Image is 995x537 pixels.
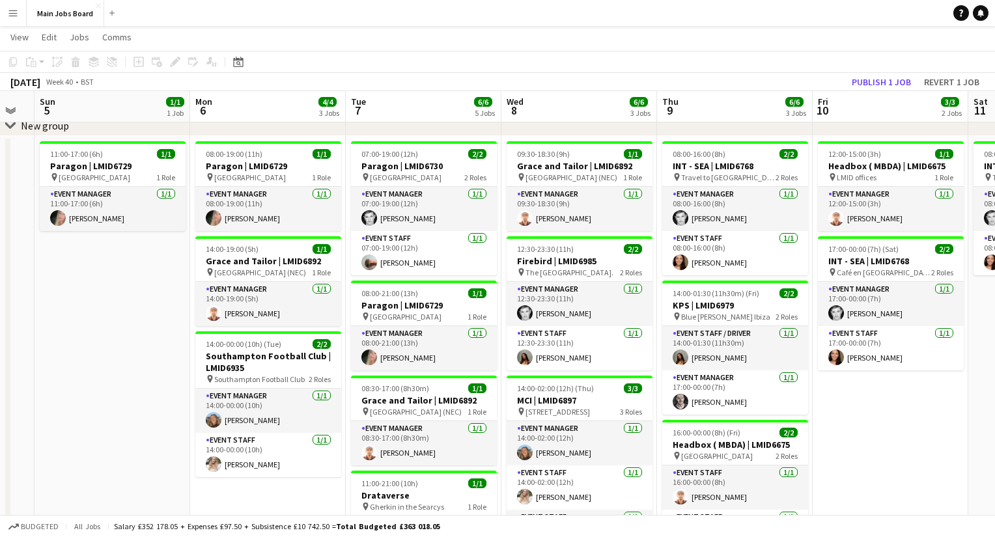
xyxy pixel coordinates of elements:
a: Comms [97,29,137,46]
span: Edit [42,31,57,43]
span: Week 40 [43,77,76,87]
div: BST [81,77,94,87]
button: Main Jobs Board [27,1,104,26]
button: Budgeted [7,519,61,534]
div: Salary £352 178.05 + Expenses £97.50 + Subsistence £10 742.50 = [114,521,440,531]
span: View [10,31,29,43]
span: Total Budgeted £363 018.05 [336,521,440,531]
a: View [5,29,34,46]
span: Jobs [70,31,89,43]
a: Edit [36,29,62,46]
div: [DATE] [10,76,40,89]
span: Budgeted [21,522,59,531]
span: Comms [102,31,132,43]
a: Jobs [64,29,94,46]
button: Publish 1 job [847,74,916,90]
span: All jobs [72,521,103,531]
button: Revert 1 job [919,74,985,90]
div: New group [21,119,69,132]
